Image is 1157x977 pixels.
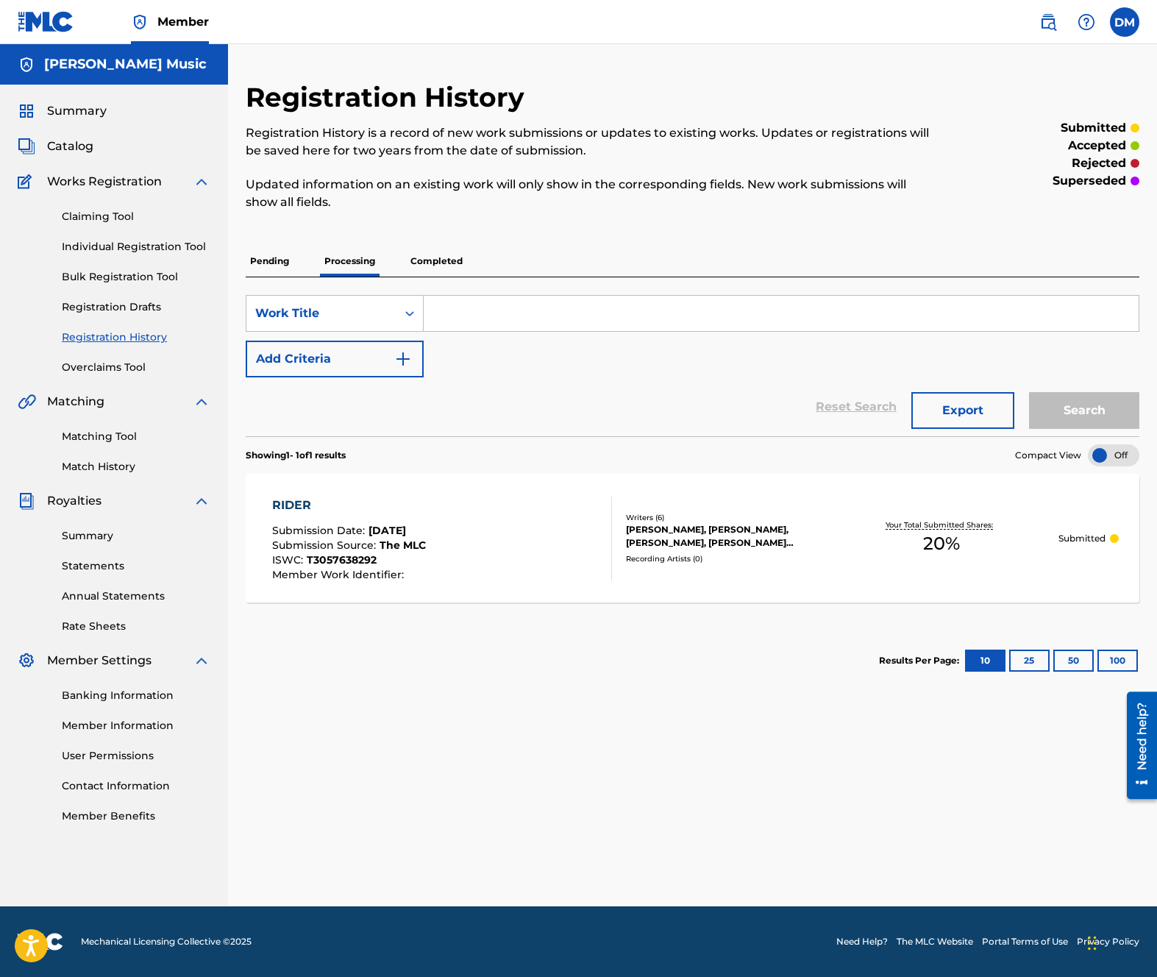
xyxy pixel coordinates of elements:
span: Catalog [47,138,93,155]
img: Works Registration [18,173,37,191]
a: Member Information [62,718,210,733]
a: Registration Drafts [62,299,210,315]
a: Public Search [1033,7,1063,37]
a: Annual Statements [62,589,210,604]
p: rejected [1072,154,1126,172]
div: RIDER [272,497,426,514]
p: Processing [320,246,380,277]
img: help [1078,13,1095,31]
span: Matching [47,393,104,411]
a: SummarySummary [18,102,107,120]
div: Recording Artists ( 0 ) [626,553,825,564]
div: Help [1072,7,1101,37]
img: Top Rightsholder [131,13,149,31]
button: 100 [1097,650,1138,672]
button: 10 [965,650,1005,672]
p: Updated information on an existing work will only show in the corresponding fields. New work subm... [246,176,934,211]
a: Claiming Tool [62,209,210,224]
img: Catalog [18,138,35,155]
div: Drag [1088,921,1097,965]
img: expand [193,173,210,191]
a: Statements [62,558,210,574]
p: Showing 1 - 1 of 1 results [246,449,346,462]
span: Submission Date : [272,524,369,537]
button: 50 [1053,650,1094,672]
img: Matching [18,393,36,411]
a: Overclaims Tool [62,360,210,375]
div: [PERSON_NAME], [PERSON_NAME], [PERSON_NAME], [PERSON_NAME] [PERSON_NAME] [PERSON_NAME], [PERSON_N... [626,523,825,550]
a: Privacy Policy [1077,935,1139,948]
a: CatalogCatalog [18,138,93,155]
p: Results Per Page: [879,654,963,667]
a: Rate Sheets [62,619,210,634]
span: 20 % [923,530,960,557]
span: Works Registration [47,173,162,191]
a: Summary [62,528,210,544]
a: User Permissions [62,748,210,764]
p: Pending [246,246,293,277]
span: Compact View [1015,449,1081,462]
p: superseded [1053,172,1126,190]
img: search [1039,13,1057,31]
a: Match History [62,459,210,475]
span: [DATE] [369,524,406,537]
img: logo [18,933,63,951]
p: accepted [1068,137,1126,154]
a: The MLC Website [897,935,973,948]
p: Your Total Submitted Shares: [886,519,997,530]
img: MLC Logo [18,11,74,32]
img: Member Settings [18,652,35,669]
a: Banking Information [62,688,210,703]
a: Registration History [62,330,210,345]
img: Accounts [18,56,35,74]
span: Member Settings [47,652,152,669]
img: Summary [18,102,35,120]
a: Contact Information [62,778,210,794]
a: Matching Tool [62,429,210,444]
span: The MLC [380,539,426,552]
span: Submission Source : [272,539,380,552]
a: Portal Terms of Use [982,935,1068,948]
span: Member [157,13,209,30]
p: Completed [406,246,467,277]
div: User Menu [1110,7,1139,37]
span: Royalties [47,492,102,510]
a: Need Help? [836,935,888,948]
a: Member Benefits [62,809,210,824]
form: Search Form [246,295,1139,436]
span: Summary [47,102,107,120]
p: submitted [1061,119,1126,137]
span: Member Work Identifier : [272,568,407,581]
h5: Dan Mulqueen Music [44,56,207,73]
button: Add Criteria [246,341,424,377]
iframe: Resource Center [1116,686,1157,805]
img: Royalties [18,492,35,510]
button: 25 [1009,650,1050,672]
button: Export [911,392,1014,429]
img: expand [193,393,210,411]
a: RIDERSubmission Date:[DATE]Submission Source:The MLCISWC:T3057638292Member Work Identifier:Writer... [246,474,1139,603]
a: Individual Registration Tool [62,239,210,255]
iframe: Chat Widget [1083,906,1157,977]
span: T3057638292 [307,553,377,566]
a: Bulk Registration Tool [62,269,210,285]
p: Submitted [1058,532,1106,545]
span: Mechanical Licensing Collective © 2025 [81,935,252,948]
span: ISWC : [272,553,307,566]
div: Writers ( 6 ) [626,512,825,523]
p: Registration History is a record of new work submissions or updates to existing works. Updates or... [246,124,934,160]
img: expand [193,652,210,669]
div: Work Title [255,305,388,322]
img: 9d2ae6d4665cec9f34b9.svg [394,350,412,368]
img: expand [193,492,210,510]
h2: Registration History [246,81,532,114]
